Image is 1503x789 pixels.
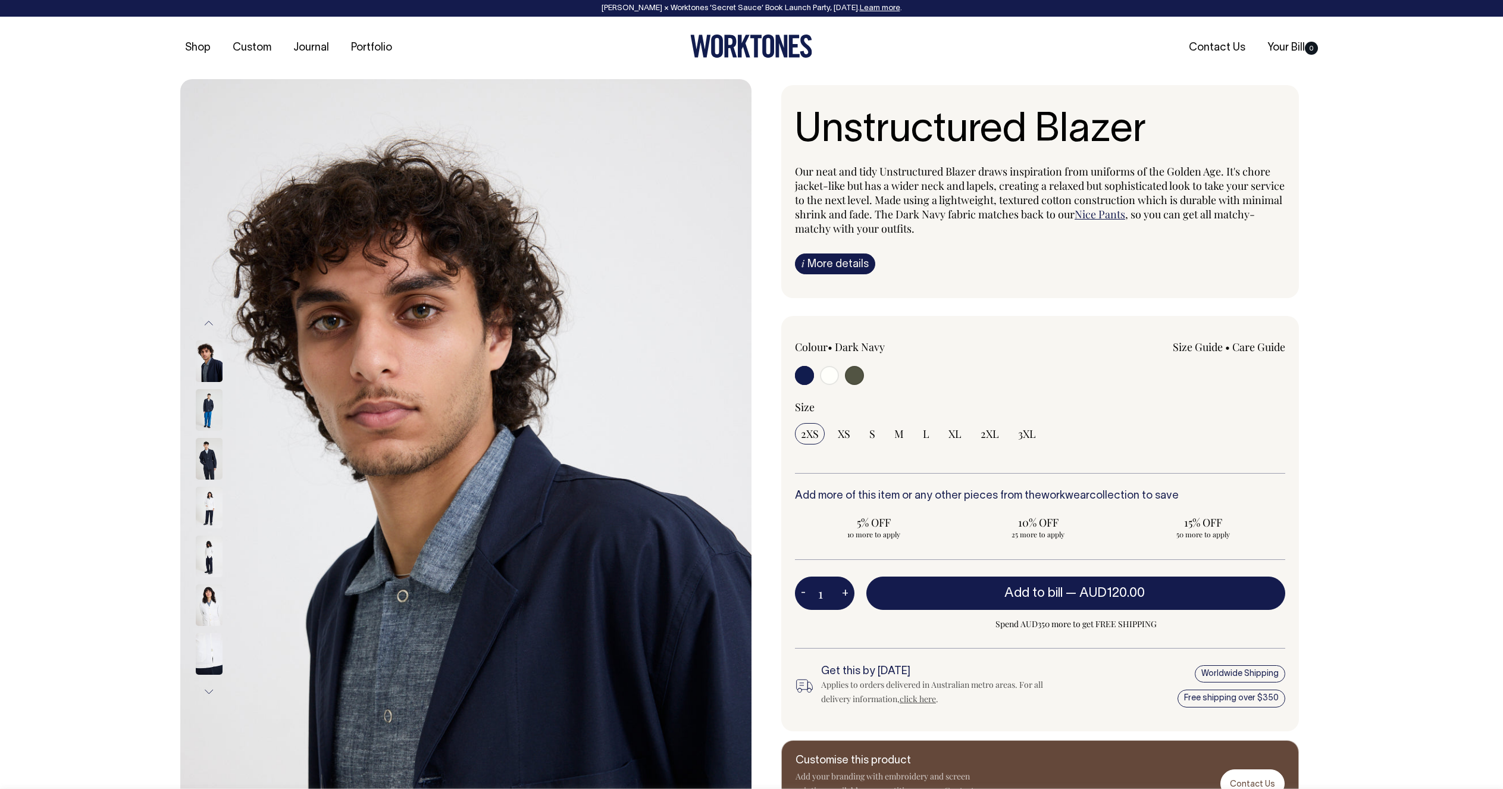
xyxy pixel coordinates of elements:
h6: Add more of this item or any other pieces from the collection to save [795,490,1285,502]
span: Our neat and tidy Unstructured Blazer draws inspiration from uniforms of the Golden Age. It's cho... [795,164,1285,221]
span: Spend AUD350 more to get FREE SHIPPING [866,617,1285,631]
h1: Unstructured Blazer [795,109,1285,154]
a: Nice Pants [1075,207,1125,221]
span: 5% OFF [801,515,947,530]
a: Journal [289,38,334,58]
img: off-white [196,536,223,577]
input: 3XL [1012,423,1042,444]
button: Add to bill —AUD120.00 [866,577,1285,610]
input: 10% OFF 25 more to apply [960,512,1117,543]
span: 15% OFF [1130,515,1276,530]
span: 2XS [801,427,819,441]
input: M [888,423,910,444]
span: , so you can get all matchy-matchy with your outfits. [795,207,1255,236]
div: Applies to orders delivered in Australian metro areas. For all delivery information, . [821,678,1063,706]
input: L [917,423,935,444]
span: Add to bill [1004,587,1063,599]
img: off-white [196,584,223,626]
a: Your Bill0 [1263,38,1323,58]
a: Care Guide [1232,340,1285,354]
input: 15% OFF 50 more to apply [1124,512,1282,543]
input: XS [832,423,856,444]
span: 2XL [981,427,999,441]
span: • [1225,340,1230,354]
a: Portfolio [346,38,397,58]
span: XS [838,427,850,441]
input: XL [942,423,967,444]
h6: Get this by [DATE] [821,666,1063,678]
span: 3XL [1018,427,1036,441]
a: Shop [180,38,215,58]
span: 10% OFF [966,515,1111,530]
span: 10 more to apply [801,530,947,539]
a: Learn more [860,5,900,12]
label: Dark Navy [835,340,885,354]
button: Previous [200,310,218,337]
span: • [828,340,832,354]
span: 50 more to apply [1130,530,1276,539]
button: Next [200,678,218,705]
button: + [836,581,854,605]
span: L [923,427,929,441]
span: — [1066,587,1148,599]
span: XL [948,427,962,441]
img: off-white [196,633,223,675]
input: 2XL [975,423,1005,444]
img: dark-navy [196,389,223,431]
span: AUD120.00 [1079,587,1145,599]
span: i [801,257,804,270]
a: iMore details [795,253,875,274]
img: dark-navy [196,340,223,382]
a: Custom [228,38,276,58]
input: S [863,423,881,444]
span: 0 [1305,42,1318,55]
span: 25 more to apply [966,530,1111,539]
a: click here [900,693,936,705]
span: S [869,427,875,441]
input: 5% OFF 10 more to apply [795,512,953,543]
img: dark-navy [196,438,223,480]
div: Size [795,400,1285,414]
div: [PERSON_NAME] × Worktones ‘Secret Sauce’ Book Launch Party, [DATE]. . [12,4,1491,12]
input: 2XS [795,423,825,444]
a: Size Guide [1173,340,1223,354]
span: M [894,427,904,441]
div: Colour [795,340,991,354]
h6: Customise this product [796,755,986,767]
button: - [795,581,812,605]
a: Contact Us [1184,38,1250,58]
img: off-white [196,487,223,528]
a: workwear [1041,491,1089,501]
